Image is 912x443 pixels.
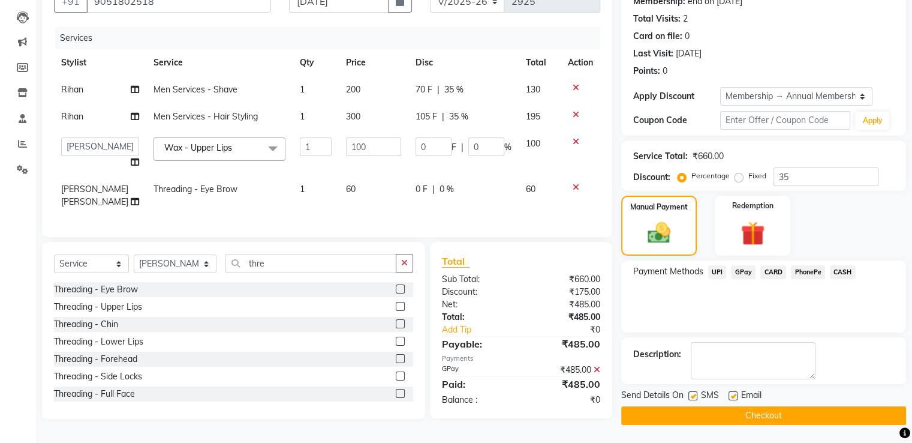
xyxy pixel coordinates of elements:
label: Manual Payment [630,202,688,212]
th: Service [146,49,293,76]
div: Total: [433,311,521,324]
span: CASH [830,265,856,279]
div: Threading - Lower Lips [54,336,143,348]
div: Threading - Eye Brow [54,283,138,296]
div: Threading - Chin [54,318,118,331]
div: Last Visit: [633,47,673,60]
span: | [442,110,444,123]
div: Card on file: [633,30,682,43]
span: Email [741,389,761,404]
div: ₹660.00 [521,273,609,286]
div: Discount: [633,171,670,184]
div: ₹485.00 [521,311,609,324]
span: % [504,141,511,154]
span: 200 [346,84,360,95]
span: CARD [760,265,786,279]
span: 35 % [444,83,463,96]
div: Payments [442,354,600,364]
th: Price [339,49,408,76]
span: 0 F [416,183,428,196]
button: Checkout [621,406,906,425]
div: [DATE] [676,47,702,60]
button: Apply [855,112,889,130]
span: Men Services - Hair Styling [153,111,258,122]
span: 195 [526,111,540,122]
span: 1 [300,84,305,95]
th: Disc [408,49,519,76]
span: 35 % [449,110,468,123]
a: x [232,142,237,153]
span: F [452,141,456,154]
span: 70 F [416,83,432,96]
span: 130 [526,84,540,95]
div: ₹485.00 [521,377,609,391]
label: Fixed [748,170,766,181]
span: | [437,83,440,96]
label: Redemption [732,200,773,211]
th: Total [519,49,561,76]
div: Total Visits: [633,13,681,25]
div: Sub Total: [433,273,521,286]
span: 0 % [440,183,454,196]
img: _cash.svg [640,220,678,246]
div: Net: [433,298,521,311]
div: Payable: [433,337,521,351]
th: Stylist [54,49,146,76]
div: Points: [633,65,660,77]
input: Enter Offer / Coupon Code [720,111,851,130]
th: Action [561,49,600,76]
span: | [461,141,463,154]
a: Add Tip [433,324,535,336]
span: [PERSON_NAME] [PERSON_NAME] [61,184,128,207]
div: 2 [683,13,688,25]
div: Threading - Full Face [54,388,135,400]
img: _gift.svg [733,218,772,249]
span: 105 F [416,110,437,123]
div: Apply Discount [633,90,720,103]
span: GPay [731,265,756,279]
span: 1 [300,111,305,122]
span: Send Details On [621,389,684,404]
span: 60 [346,184,356,194]
span: UPI [708,265,727,279]
div: 0 [685,30,690,43]
span: Payment Methods [633,265,703,278]
div: Services [55,27,609,49]
span: PhonePe [791,265,825,279]
div: ₹0 [535,324,609,336]
span: | [432,183,435,196]
input: Search or Scan [225,254,396,273]
span: 100 [526,138,540,149]
div: ₹660.00 [693,150,724,163]
span: Rihan [61,84,83,95]
label: Percentage [691,170,730,181]
div: ₹0 [521,394,609,406]
div: ₹485.00 [521,364,609,376]
div: Paid: [433,377,521,391]
div: Discount: [433,286,521,298]
th: Qty [293,49,339,76]
div: 0 [663,65,667,77]
div: ₹175.00 [521,286,609,298]
span: Total [442,255,469,268]
div: Balance : [433,394,521,406]
span: Rihan [61,111,83,122]
div: GPay [433,364,521,376]
span: 1 [300,184,305,194]
div: Threading - Upper Lips [54,301,142,313]
div: Description: [633,348,681,361]
span: Men Services - Shave [153,84,237,95]
div: Threading - Side Locks [54,370,142,383]
span: 300 [346,111,360,122]
div: Coupon Code [633,114,720,127]
span: Threading - Eye Brow [153,184,237,194]
div: Threading - Forehead [54,353,137,366]
span: Wax - Upper Lips [164,142,232,153]
div: Service Total: [633,150,688,163]
div: ₹485.00 [521,298,609,311]
span: SMS [701,389,719,404]
span: 60 [526,184,535,194]
div: ₹485.00 [521,337,609,351]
